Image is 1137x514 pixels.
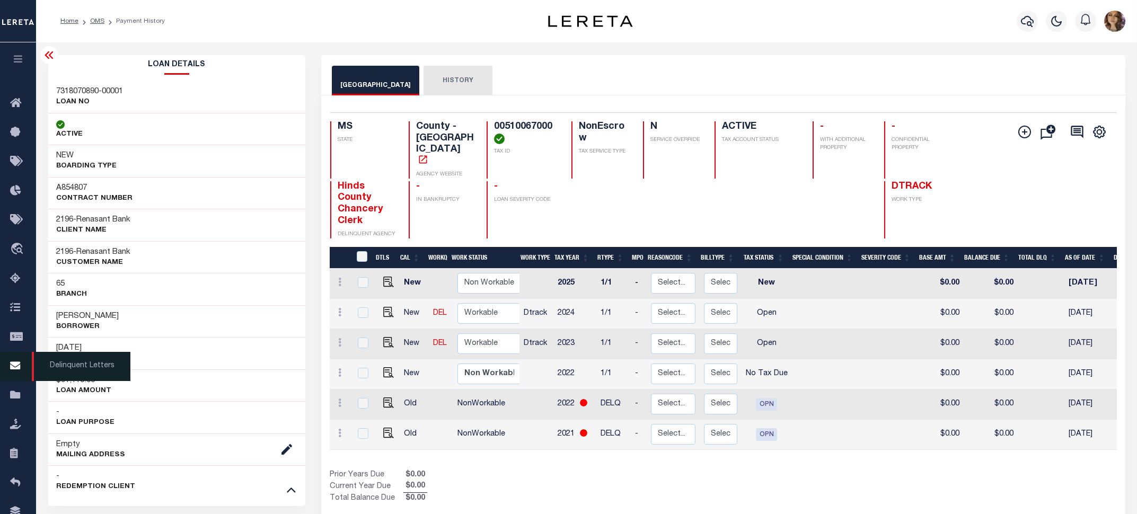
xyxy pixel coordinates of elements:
th: CAL: activate to sort column ascending [396,247,424,269]
td: $0.00 [919,269,964,299]
span: - [820,122,824,131]
th: Work Status [447,247,519,269]
td: NonWorkable [453,420,529,450]
td: Open [742,329,792,359]
a: DEL [433,309,447,317]
p: SERVICE OVERRIDE [650,136,702,144]
td: Current Year Due [330,481,403,492]
td: New [742,269,792,299]
td: - [631,359,647,389]
span: Hinds County Chancery Clerk [338,182,383,226]
th: BillType: activate to sort column ascending [697,247,738,269]
th: DTLS [372,247,396,269]
p: DELINQUENT AGENCY [338,231,396,238]
a: OMS [90,18,104,24]
p: WITH ADDITIONAL PROPERTY [820,136,871,152]
td: New [400,269,429,299]
th: Special Condition: activate to sort column ascending [788,247,857,269]
td: Open [742,299,792,329]
h3: Empty [56,439,125,450]
th: RType: activate to sort column ascending [593,247,628,269]
h3: - [56,407,114,418]
td: [DATE] [1064,420,1113,450]
span: OPN [756,428,777,441]
td: $0.00 [964,269,1018,299]
button: [GEOGRAPHIC_DATA] [332,66,419,95]
th: ReasonCode: activate to sort column ascending [644,247,697,269]
td: 1/1 [596,299,631,329]
h3: A854807 [56,183,133,193]
h4: County - [GEOGRAPHIC_DATA] [416,121,474,167]
th: Balance Due: activate to sort column ascending [960,247,1014,269]
th: Docs [1109,247,1128,269]
p: TAX SERVICE TYPE [579,148,630,156]
h3: - [56,247,130,258]
th: Severity Code: activate to sort column ascending [857,247,915,269]
p: LOAN NO [56,97,123,108]
p: AGENCY WEBSITE [416,171,474,179]
p: TAX ID [494,148,559,156]
li: Payment History [104,16,165,26]
i: travel_explore [10,243,27,256]
td: [DATE] [1064,329,1113,359]
td: NonWorkable [453,389,529,420]
th: Work Type [516,247,550,269]
td: DELQ [596,389,631,420]
td: $0.00 [964,359,1018,389]
td: 1/1 [596,329,631,359]
img: logo-dark.svg [548,15,633,27]
h3: 65 [56,279,87,289]
td: $0.00 [919,389,964,420]
p: Branch [56,289,87,300]
td: - [631,389,647,420]
td: No Tax Due [742,359,792,389]
td: 1/1 [596,269,631,299]
h2: Loan Details [48,55,306,75]
span: Delinquent Letters [32,352,130,381]
h4: 00510067000 [494,121,559,144]
th: Total DLQ: activate to sort column ascending [1014,247,1061,269]
p: CONFIDENTIAL PROPERTY [892,136,950,152]
td: - [631,269,647,299]
p: CUSTOMER Name [56,258,130,268]
th: &nbsp; [350,247,372,269]
h3: [PERSON_NAME] [56,311,119,322]
th: WorkQ [424,247,447,269]
h3: 7318070890-00001 [56,86,123,97]
td: [DATE] [1064,269,1113,299]
span: - [494,182,498,191]
p: IN BANKRUPTCY [416,196,474,204]
td: $0.00 [964,420,1018,450]
span: 2196 [56,216,73,224]
th: Tax Status: activate to sort column ascending [738,247,788,269]
td: New [400,329,429,359]
td: New [400,299,429,329]
p: BOARDING TYPE [56,161,117,172]
td: 2022 [553,359,596,389]
td: 2021 [553,420,596,450]
p: Contract Number [56,193,133,204]
h4: ACTIVE [722,121,800,133]
h3: - [56,471,135,482]
td: - [631,329,647,359]
th: Tax Year: activate to sort column ascending [550,247,593,269]
td: Old [400,389,429,420]
p: CLIENT Name [56,225,130,236]
td: $0.00 [919,329,964,359]
td: 2024 [553,299,596,329]
p: Mailing Address [56,450,125,460]
p: LOAN AMOUNT [56,386,111,396]
button: HISTORY [424,66,492,95]
span: DTRACK [892,182,932,191]
p: REDEMPTION CLIENT [56,482,135,492]
th: MPO [628,247,644,269]
img: RedCircle.png [580,399,587,406]
p: TAX ACCOUNT STATUS [722,136,800,144]
h3: - [56,215,130,225]
td: [DATE] [1064,299,1113,329]
span: $0.00 [403,481,427,492]
td: 1/1 [596,359,631,389]
p: LOAN SEVERITY CODE [494,196,559,204]
td: $0.00 [964,389,1018,420]
th: As of Date: activate to sort column ascending [1061,247,1109,269]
